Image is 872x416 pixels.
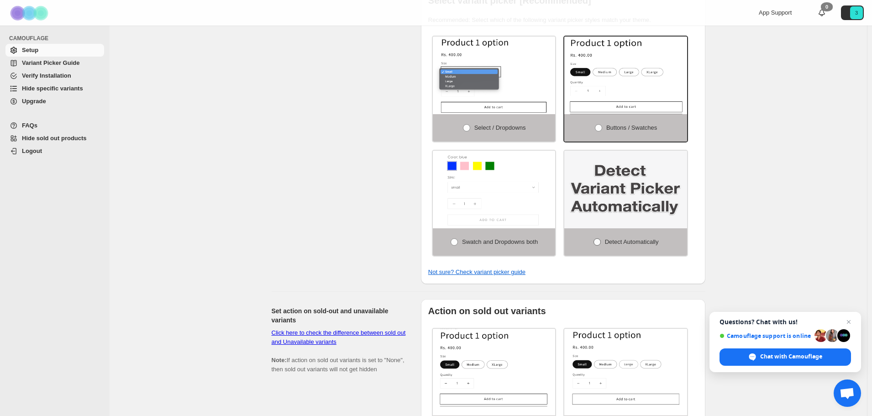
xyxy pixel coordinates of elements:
span: Select / Dropdowns [474,124,526,131]
a: Click here to check the difference between sold out and Unavailable variants [272,329,406,345]
span: Avatar with initials 3 [850,6,863,19]
div: Chat with Camouflage [720,348,851,366]
a: Upgrade [5,95,104,108]
span: Verify Installation [22,72,71,79]
span: Questions? Chat with us! [720,318,851,326]
span: Detect Automatically [605,238,659,245]
span: Hide sold out products [22,135,87,142]
span: Logout [22,147,42,154]
img: Detect Automatically [564,151,687,228]
a: Not sure? Check variant picker guide [428,269,525,275]
span: Camouflage support is online [720,332,811,339]
button: Avatar with initials 3 [841,5,864,20]
span: CAMOUFLAGE [9,35,105,42]
a: Hide sold out products [5,132,104,145]
span: Variant Picker Guide [22,59,79,66]
img: Select / Dropdowns [433,37,556,114]
b: Action on sold out variants [428,306,546,316]
a: Setup [5,44,104,57]
span: Close chat [843,316,854,327]
span: Setup [22,47,38,53]
b: Note: [272,357,287,363]
div: 0 [821,2,833,11]
h2: Set action on sold-out and unavailable variants [272,306,406,325]
a: Variant Picker Guide [5,57,104,69]
a: 0 [817,8,826,17]
img: Buttons / Swatches [564,37,687,114]
span: App Support [759,9,792,16]
span: Swatch and Dropdowns both [462,238,538,245]
img: Strike-through [564,329,687,406]
img: Swatch and Dropdowns both [433,151,556,228]
a: Hide specific variants [5,82,104,95]
span: Upgrade [22,98,46,105]
span: FAQs [22,122,37,129]
text: 3 [855,10,858,16]
a: Logout [5,145,104,158]
span: Hide specific variants [22,85,83,92]
span: Chat with Camouflage [760,353,822,361]
img: Hide [433,329,556,406]
a: Verify Installation [5,69,104,82]
img: Camouflage [7,0,53,26]
a: FAQs [5,119,104,132]
span: Buttons / Swatches [606,124,657,131]
span: If action on sold out variants is set to "None", then sold out variants will not get hidden [272,329,406,373]
div: Open chat [834,379,861,407]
